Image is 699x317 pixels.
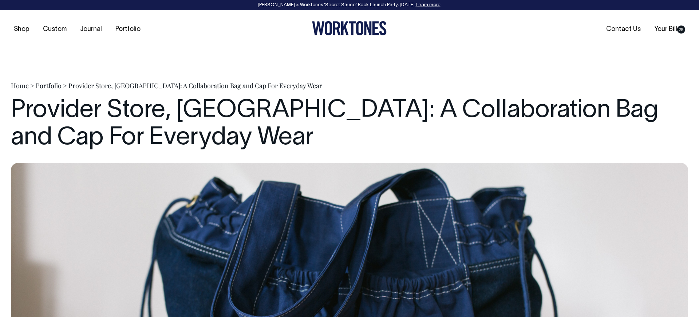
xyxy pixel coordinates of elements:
[36,81,62,90] a: Portfolio
[63,81,67,90] span: >
[11,23,32,35] a: Shop
[11,81,29,90] a: Home
[112,23,143,35] a: Portfolio
[30,81,34,90] span: >
[77,23,105,35] a: Journal
[11,97,688,152] h1: Provider Store, [GEOGRAPHIC_DATA]: A Collaboration Bag and Cap For Everyday Wear
[677,26,685,34] span: 28
[416,3,441,7] a: Learn more
[7,3,692,8] div: [PERSON_NAME] × Worktones ‘Secret Sauce’ Book Launch Party, [DATE]. .
[68,81,322,90] span: Provider Store, [GEOGRAPHIC_DATA]: A Collaboration Bag and Cap For Everyday Wear
[40,23,70,35] a: Custom
[603,23,644,35] a: Contact Us
[651,23,688,35] a: Your Bill28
